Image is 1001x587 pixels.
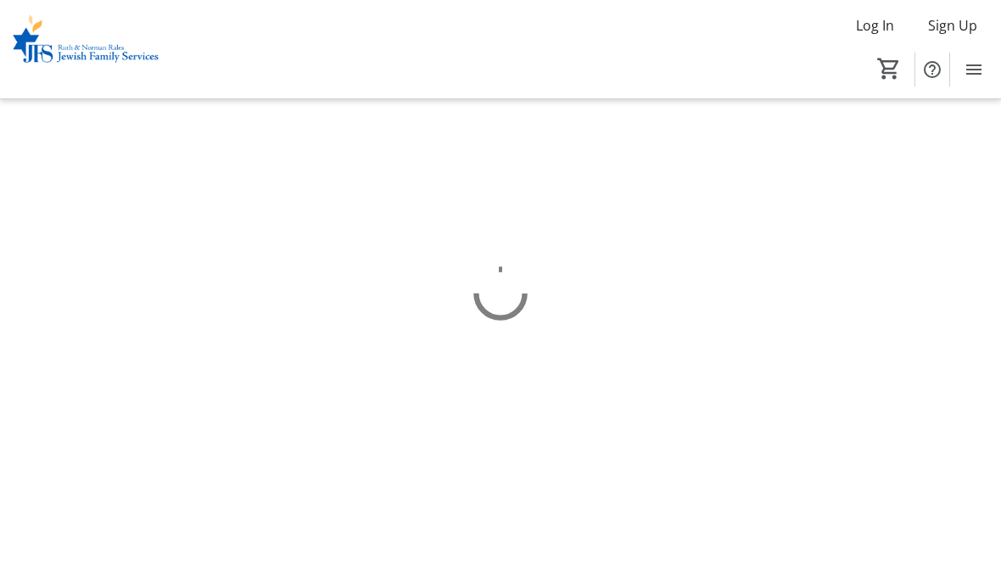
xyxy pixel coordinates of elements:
button: Cart [874,53,904,84]
img: Ruth & Norman Rales Jewish Family Services's Logo [10,7,161,92]
button: Menu [957,53,991,87]
button: Sign Up [914,12,991,39]
span: Sign Up [928,15,977,36]
button: Log In [842,12,908,39]
button: Help [915,53,949,87]
span: Log In [856,15,894,36]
